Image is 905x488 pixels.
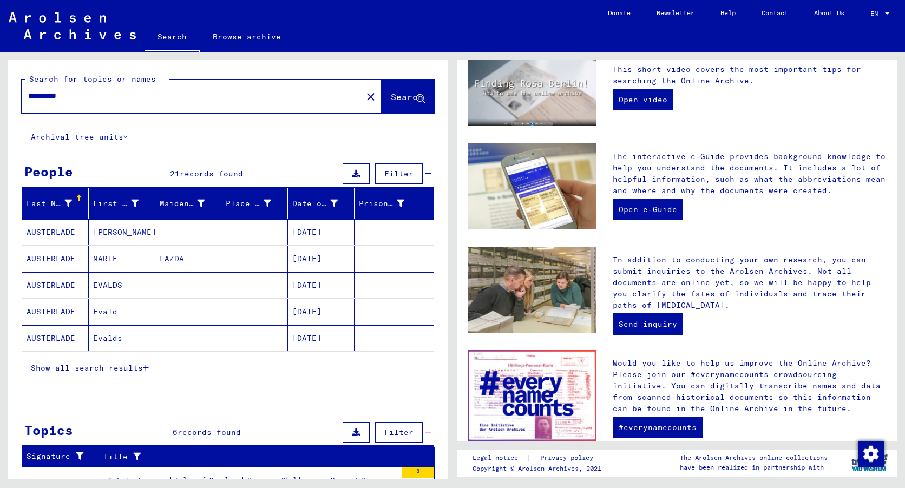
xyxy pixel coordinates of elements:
[9,12,136,39] img: Arolsen_neg.svg
[226,198,271,209] div: Place of Birth
[473,464,606,473] p: Copyright © Arolsen Archives, 2021
[288,272,355,298] mat-cell: [DATE]
[288,325,355,351] mat-cell: [DATE]
[532,452,606,464] a: Privacy policy
[473,452,527,464] a: Legal notice
[24,420,73,440] div: Topics
[89,299,155,325] mat-cell: Evald
[870,10,882,17] span: EN
[384,427,414,437] span: Filter
[858,441,884,467] img: Change consent
[384,169,414,179] span: Filter
[288,219,355,245] mat-cell: [DATE]
[155,246,222,272] mat-cell: LAZDA
[160,198,205,209] div: Maiden Name
[200,24,294,50] a: Browse archive
[375,163,423,184] button: Filter
[22,325,89,351] mat-cell: AUSTERLADE
[22,358,158,378] button: Show all search results
[27,195,88,212] div: Last Name
[221,188,288,219] mat-header-cell: Place of Birth
[402,467,434,478] div: 8
[22,246,89,272] mat-cell: AUSTERLADE
[288,299,355,325] mat-cell: [DATE]
[155,188,222,219] mat-header-cell: Maiden Name
[29,74,156,84] mat-label: Search for topics or names
[375,422,423,443] button: Filter
[103,451,408,463] div: Title
[359,195,421,212] div: Prisoner #
[226,195,287,212] div: Place of Birth
[89,325,155,351] mat-cell: Evalds
[680,463,828,472] p: have been realized in partnership with
[355,188,434,219] mat-header-cell: Prisoner #
[22,299,89,325] mat-cell: AUSTERLADE
[849,449,890,476] img: yv_logo.png
[178,427,241,437] span: records found
[24,162,73,181] div: People
[180,169,243,179] span: records found
[680,453,828,463] p: The Arolsen Archives online collections
[857,440,883,466] div: Change consent
[468,247,596,333] img: inquiries.jpg
[27,451,85,462] div: Signature
[468,350,596,441] img: enc.jpg
[27,198,72,209] div: Last Name
[359,198,404,209] div: Prisoner #
[22,127,136,147] button: Archival tree units
[160,195,221,212] div: Maiden Name
[22,188,89,219] mat-header-cell: Last Name
[173,427,178,437] span: 6
[613,89,673,110] a: Open video
[613,417,703,438] a: #everynamecounts
[145,24,200,52] a: Search
[31,363,143,373] span: Show all search results
[103,448,421,465] div: Title
[613,254,886,311] p: In addition to conducting your own research, you can submit inquiries to the Arolsen Archives. No...
[89,188,155,219] mat-header-cell: First Name
[22,219,89,245] mat-cell: AUSTERLADE
[613,151,886,196] p: The interactive e-Guide provides background knowledge to help you understand the documents. It in...
[89,272,155,298] mat-cell: EVALDS
[364,90,377,103] mat-icon: close
[613,199,683,220] a: Open e-Guide
[613,358,886,414] p: Would you like to help us improve the Online Archive? Please join our #everynamecounts crowdsourc...
[613,64,886,87] p: This short video covers the most important tips for searching the Online Archive.
[468,56,596,126] img: video.jpg
[288,246,355,272] mat-cell: [DATE]
[288,188,355,219] mat-header-cell: Date of Birth
[360,85,382,107] button: Clear
[468,143,596,229] img: eguide.jpg
[89,246,155,272] mat-cell: MARIE
[382,80,435,113] button: Search
[27,448,99,465] div: Signature
[89,219,155,245] mat-cell: [PERSON_NAME]
[613,313,683,335] a: Send inquiry
[473,452,606,464] div: |
[93,198,139,209] div: First Name
[170,169,180,179] span: 21
[391,91,423,102] span: Search
[22,272,89,298] mat-cell: AUSTERLADE
[292,195,354,212] div: Date of Birth
[93,195,155,212] div: First Name
[292,198,338,209] div: Date of Birth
